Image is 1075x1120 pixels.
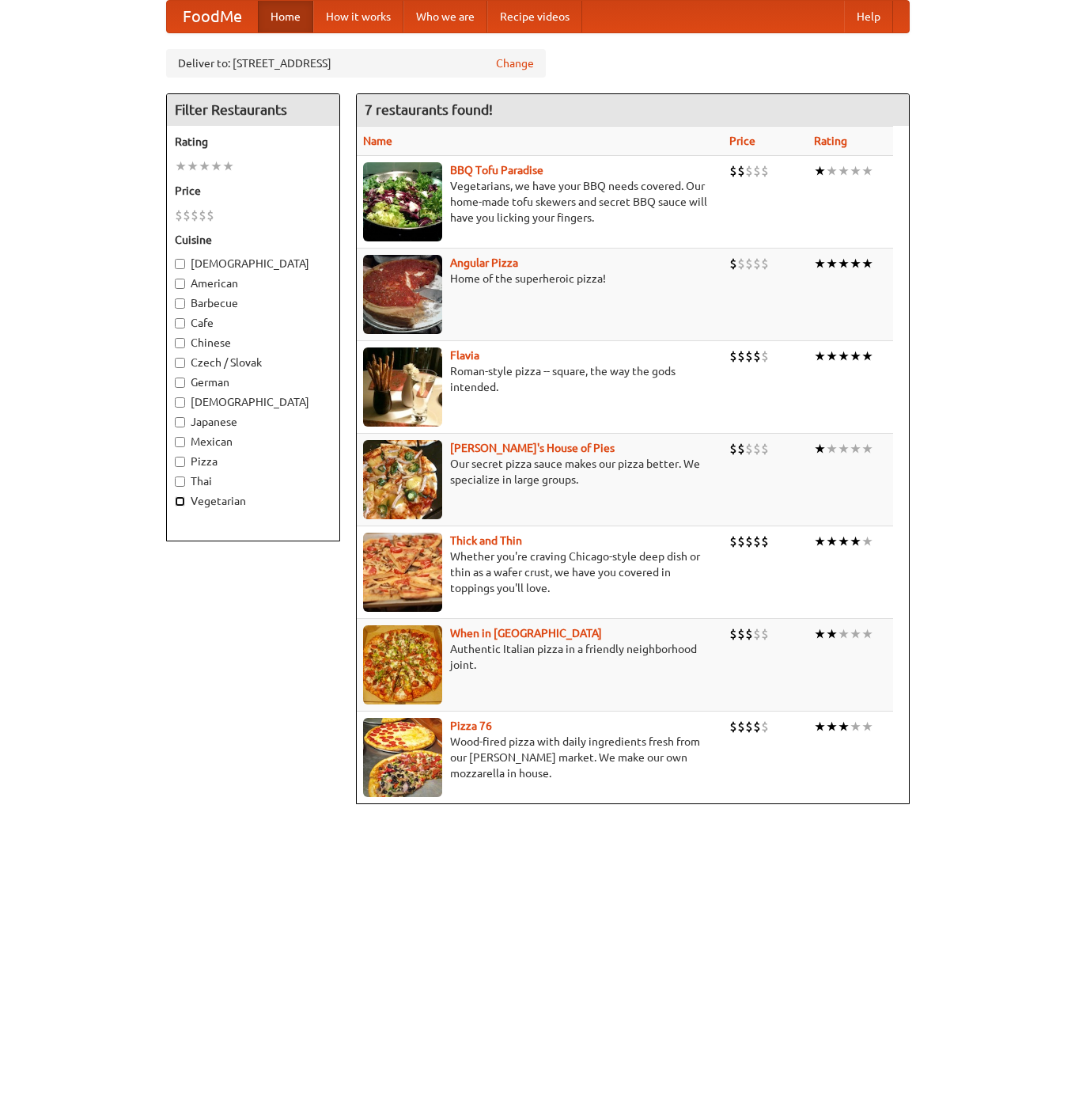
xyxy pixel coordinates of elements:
[450,442,615,454] b: [PERSON_NAME]'s House of Pies
[729,718,737,735] li: $
[175,434,331,450] label: Mexican
[861,533,873,550] li: ★
[365,102,493,117] ng-pluralize: 7 restaurants found!
[175,158,187,175] li: ★
[838,162,850,180] li: ★
[737,625,745,643] li: $
[175,394,331,410] label: [DEMOGRAPHIC_DATA]
[175,457,185,467] input: Pizza
[175,256,331,271] label: [DEMOGRAPHIC_DATA]
[814,162,826,180] li: ★
[175,473,331,489] label: Thai
[861,625,873,643] li: ★
[175,358,185,368] input: Czech / Slovak
[826,440,838,457] li: ★
[745,718,753,735] li: $
[850,533,861,550] li: ★
[753,718,761,735] li: $
[737,162,745,180] li: $
[729,440,737,457] li: $
[175,232,331,248] h5: Cuisine
[210,158,222,175] li: ★
[175,275,331,291] label: American
[175,417,185,427] input: Japanese
[838,718,850,735] li: ★
[729,255,737,272] li: $
[737,347,745,365] li: $
[363,178,717,226] p: Vegetarians, we have your BBQ needs covered. Our home-made tofu skewers and secret BBQ sauce will...
[450,349,479,362] b: Flavia
[175,315,331,331] label: Cafe
[850,625,861,643] li: ★
[861,255,873,272] li: ★
[450,256,518,269] a: Angular Pizza
[826,718,838,735] li: ★
[222,158,234,175] li: ★
[737,533,745,550] li: $
[826,625,838,643] li: ★
[313,1,403,32] a: How it works
[450,164,543,177] a: BBQ Tofu Paradise
[175,207,183,224] li: $
[729,162,737,180] li: $
[175,476,185,487] input: Thai
[745,440,753,457] li: $
[175,338,185,348] input: Chinese
[175,355,331,370] label: Czech / Slovak
[258,1,313,32] a: Home
[363,347,442,427] img: flavia.jpg
[814,347,826,365] li: ★
[745,255,753,272] li: $
[745,162,753,180] li: $
[753,625,761,643] li: $
[753,440,761,457] li: $
[826,162,838,180] li: ★
[175,437,185,447] input: Mexican
[403,1,487,32] a: Who we are
[175,259,185,269] input: [DEMOGRAPHIC_DATA]
[199,207,206,224] li: $
[761,440,769,457] li: $
[838,440,850,457] li: ★
[191,207,199,224] li: $
[761,255,769,272] li: $
[838,347,850,365] li: ★
[363,135,392,147] a: Name
[175,414,331,430] label: Japanese
[838,625,850,643] li: ★
[761,625,769,643] li: $
[844,1,893,32] a: Help
[363,440,442,519] img: luigis.jpg
[826,533,838,550] li: ★
[745,533,753,550] li: $
[166,49,546,78] div: Deliver to: [STREET_ADDRESS]
[814,533,826,550] li: ★
[167,1,258,32] a: FoodMe
[183,207,191,224] li: $
[487,1,582,32] a: Recipe videos
[729,533,737,550] li: $
[187,158,199,175] li: ★
[167,94,339,126] h4: Filter Restaurants
[861,347,873,365] li: ★
[729,625,737,643] li: $
[450,627,602,640] b: When in [GEOGRAPHIC_DATA]
[737,440,745,457] li: $
[745,625,753,643] li: $
[850,255,861,272] li: ★
[175,318,185,328] input: Cafe
[363,533,442,612] img: thick.jpg
[175,134,331,150] h5: Rating
[363,549,717,596] p: Whether you're craving Chicago-style deep dish or thin as a wafer crust, we have you covered in t...
[814,440,826,457] li: ★
[363,162,442,241] img: tofuparadise.jpg
[753,162,761,180] li: $
[753,533,761,550] li: $
[814,625,826,643] li: ★
[753,255,761,272] li: $
[814,718,826,735] li: ★
[450,719,492,732] b: Pizza 76
[363,625,442,704] img: wheninrome.jpg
